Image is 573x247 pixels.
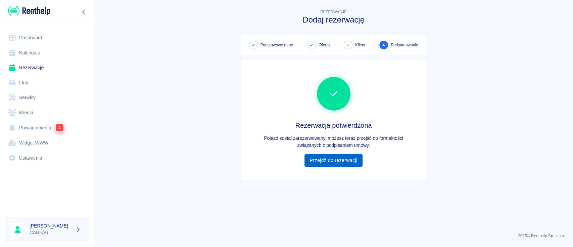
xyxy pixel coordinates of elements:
button: Zwiń nawigację [79,8,89,16]
span: Oferta [319,42,330,48]
a: Ustawienia [5,151,89,166]
span: Rezerwacje [320,10,346,14]
a: Flota [5,75,89,90]
p: 2025 © Renthelp Sp. z o.o. [102,233,565,239]
img: Renthelp logo [8,5,50,16]
p: Pojazd został zarezerwowany, możesz teraz przejść do formalności związanych z podpisaniem umowy. [246,135,421,149]
a: Powiadomienia4 [5,120,89,135]
a: Rezerwacje [5,60,89,75]
a: Widget WWW [5,135,89,151]
a: Klienci [5,105,89,120]
span: 4 [382,42,385,49]
span: Klient [355,42,365,48]
span: 4 [56,124,64,132]
h4: Rezerwacja potwierdzona [246,121,421,129]
h6: [PERSON_NAME] [30,222,73,229]
a: Dashboard [5,30,89,45]
p: CARFAR [30,229,73,236]
a: Przejdź do rezerwacji [304,154,363,167]
span: Podstawowe dane [260,42,293,48]
h3: Dodaj rezerwację [241,15,426,25]
a: Renthelp logo [5,5,50,16]
span: Podsumowanie [391,42,418,48]
a: Serwisy [5,90,89,105]
a: Kalendarz [5,45,89,60]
